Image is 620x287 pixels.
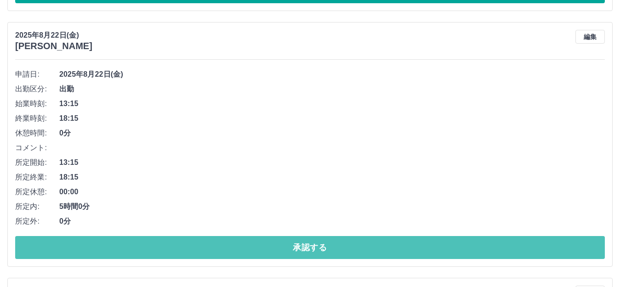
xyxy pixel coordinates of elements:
[15,113,59,124] span: 終業時刻:
[59,128,605,139] span: 0分
[15,157,59,168] span: 所定開始:
[59,157,605,168] span: 13:15
[59,84,605,95] span: 出勤
[59,216,605,227] span: 0分
[15,84,59,95] span: 出勤区分:
[15,128,59,139] span: 休憩時間:
[59,98,605,109] span: 13:15
[59,201,605,212] span: 5時間0分
[15,30,92,41] p: 2025年8月22日(金)
[15,236,605,259] button: 承認する
[59,172,605,183] span: 18:15
[15,69,59,80] span: 申請日:
[15,216,59,227] span: 所定外:
[15,201,59,212] span: 所定内:
[59,69,605,80] span: 2025年8月22日(金)
[575,30,605,44] button: 編集
[15,41,92,51] h3: [PERSON_NAME]
[15,186,59,197] span: 所定休憩:
[15,98,59,109] span: 始業時刻:
[59,186,605,197] span: 00:00
[59,113,605,124] span: 18:15
[15,142,59,153] span: コメント:
[15,172,59,183] span: 所定終業:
